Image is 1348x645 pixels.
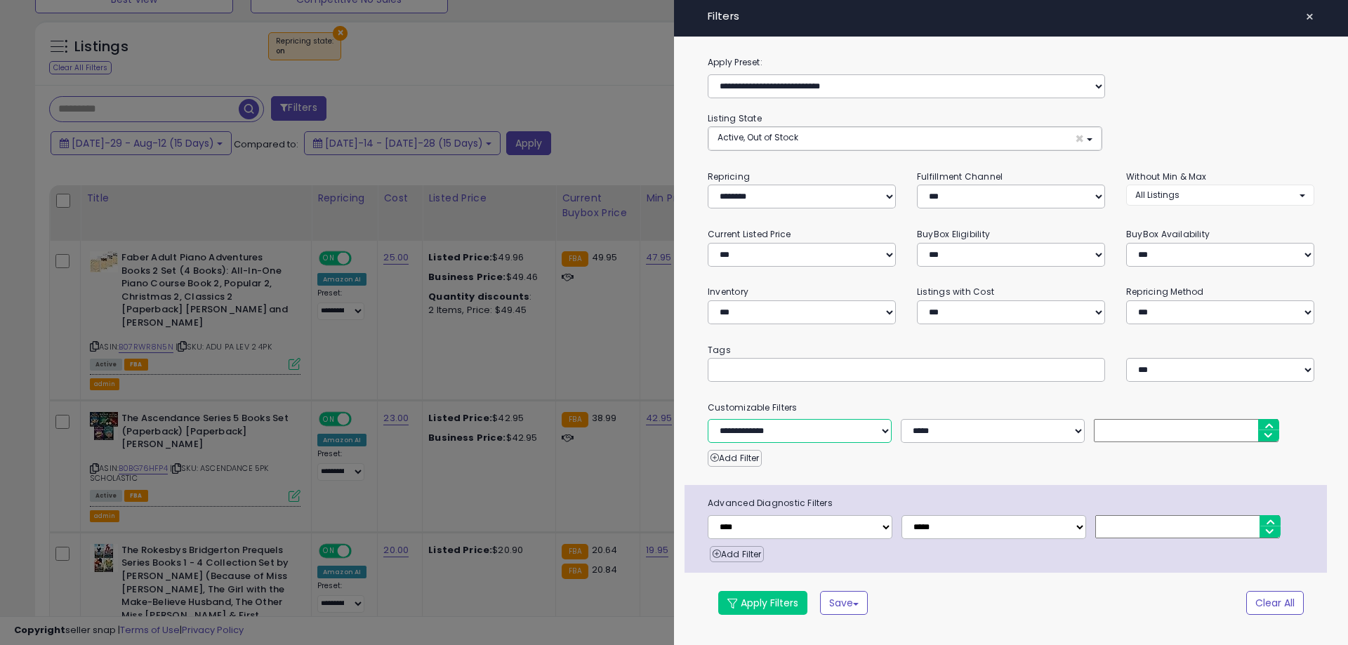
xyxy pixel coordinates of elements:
[1135,189,1179,201] span: All Listings
[917,228,990,240] small: BuyBox Eligibility
[1126,171,1207,182] small: Without Min & Max
[1300,7,1320,27] button: ×
[1246,591,1304,615] button: Clear All
[718,591,807,615] button: Apply Filters
[708,450,762,467] button: Add Filter
[718,131,798,143] span: Active, Out of Stock
[710,546,764,563] button: Add Filter
[917,171,1003,182] small: Fulfillment Channel
[1126,228,1210,240] small: BuyBox Availability
[708,11,1314,22] h4: Filters
[708,112,762,124] small: Listing State
[820,591,868,615] button: Save
[697,400,1325,415] small: Customizable Filters
[1126,185,1314,205] button: All Listings
[697,55,1325,70] label: Apply Preset:
[708,171,750,182] small: Repricing
[1126,286,1204,298] small: Repricing Method
[697,343,1325,358] small: Tags
[708,228,791,240] small: Current Listed Price
[1305,7,1314,27] span: ×
[708,286,748,298] small: Inventory
[697,496,1327,511] span: Advanced Diagnostic Filters
[1075,131,1084,146] span: ×
[917,286,994,298] small: Listings with Cost
[708,127,1102,150] button: Active, Out of Stock ×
